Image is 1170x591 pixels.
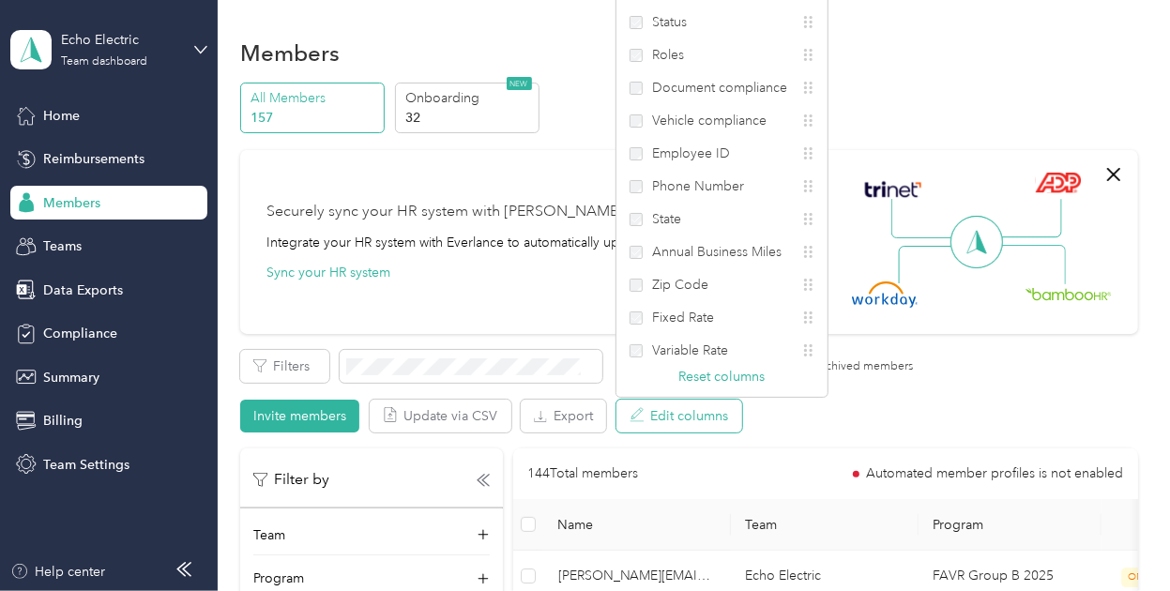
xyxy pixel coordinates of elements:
button: Filters [240,350,329,383]
span: Teams [43,236,82,256]
input: Employee ID [630,147,643,160]
img: ADP [1035,172,1081,193]
p: Onboarding [405,88,533,108]
img: Line Left Up [891,199,957,239]
span: Members [43,193,100,213]
th: Name [543,499,731,551]
span: Data Exports [43,280,123,300]
th: Team [731,499,919,551]
span: Variable Rate [652,341,728,360]
button: Edit columns [616,400,742,432]
input: Variable Rate [630,344,643,357]
p: 157 [251,108,379,128]
h1: Members [240,43,340,63]
button: Update via CSV [370,400,511,432]
span: Roles [652,45,684,65]
p: Filter by [253,468,329,492]
span: Fixed Rate [652,308,714,327]
div: Securely sync your HR system with [PERSON_NAME] [266,201,623,223]
img: BambooHR [1026,287,1112,300]
span: NEW [507,77,532,90]
input: Document compliance [630,82,643,95]
button: Reset columns [678,367,765,386]
p: 144 Total members [528,463,639,484]
button: Invite members [240,400,359,432]
input: State [630,213,643,226]
button: Export [521,400,606,432]
span: Automated member profiles is not enabled [866,467,1123,480]
span: Reimbursements [43,149,144,169]
span: Home [43,106,80,126]
img: Trinet [860,176,926,203]
span: State [652,209,681,229]
input: Roles [630,49,643,62]
input: Zip Code [630,279,643,292]
span: Compliance [43,324,117,343]
th: Program [919,499,1102,551]
div: Integrate your HR system with Everlance to automatically update member profiles. [266,233,752,252]
img: Line Right Up [996,199,1062,238]
p: Team [253,525,285,545]
span: Team Settings [43,455,129,475]
input: Fixed Rate [630,311,643,325]
span: Employee ID [652,144,730,163]
p: 32 [405,108,533,128]
img: Line Left Down [898,245,964,283]
input: Phone Number [630,180,643,193]
input: Status [630,16,643,29]
div: Team dashboard [61,56,147,68]
input: Vehicle compliance [630,114,643,128]
iframe: Everlance-gr Chat Button Frame [1065,486,1170,591]
p: All Members [251,88,379,108]
img: Line Right Down [1000,245,1066,285]
span: Annual Business Miles [652,242,782,262]
span: Status [652,12,687,32]
span: Name [558,517,716,533]
span: Summary [43,368,99,387]
label: Show archived members [780,358,914,375]
img: Workday [852,281,918,308]
div: Echo Electric [61,30,178,50]
input: Annual Business Miles [630,246,643,259]
button: Sync your HR system [266,263,390,282]
span: Billing [43,411,83,431]
span: Document compliance [652,78,787,98]
span: [PERSON_NAME][EMAIL_ADDRESS][DOMAIN_NAME] [558,566,716,586]
span: Phone Number [652,176,744,196]
span: Vehicle compliance [652,111,767,130]
p: Program [253,568,304,588]
button: Help center [10,562,106,582]
span: Zip Code [652,275,708,295]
